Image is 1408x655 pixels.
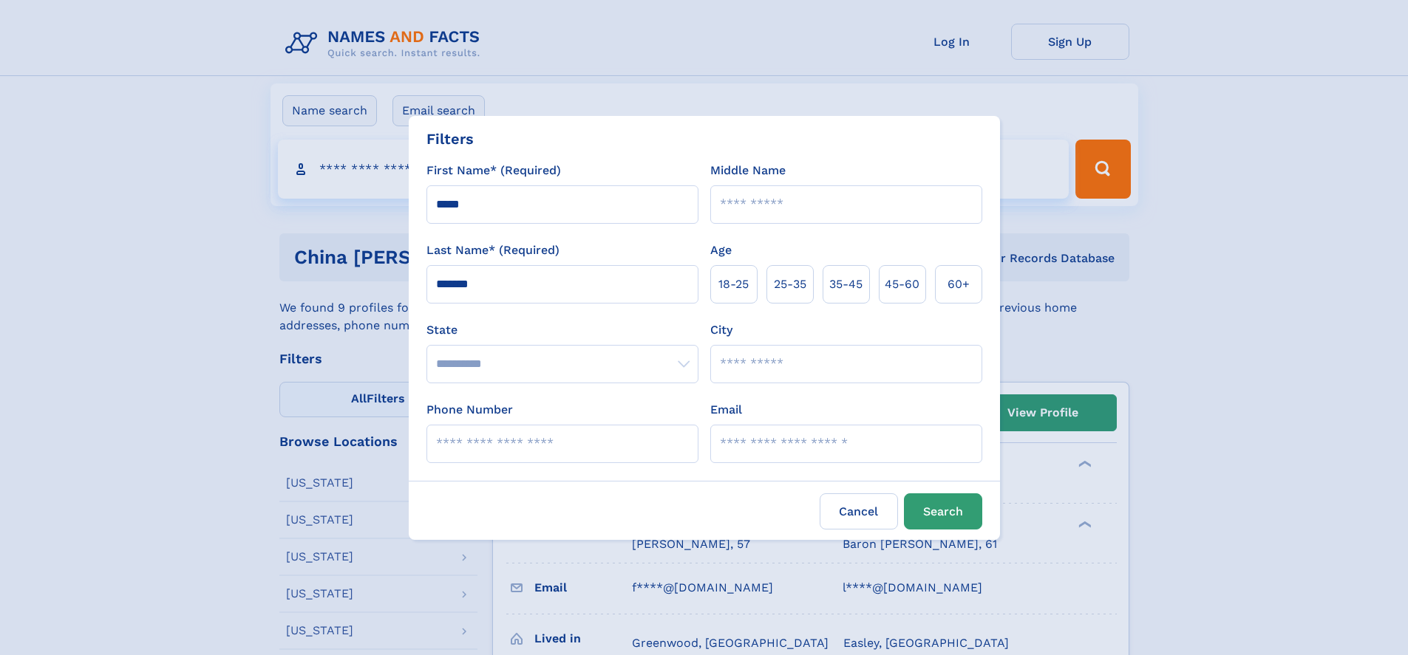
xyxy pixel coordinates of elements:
[829,275,863,293] span: 35‑45
[426,162,561,179] label: First Name* (Required)
[774,275,806,293] span: 25‑35
[426,401,513,419] label: Phone Number
[885,275,919,293] span: 45‑60
[710,401,742,419] label: Email
[710,241,732,259] label: Age
[710,162,786,179] label: Middle Name
[710,321,732,339] label: City
[426,321,698,339] label: State
[948,275,970,293] span: 60+
[426,128,474,150] div: Filters
[904,493,982,529] button: Search
[718,275,749,293] span: 18‑25
[820,493,898,529] label: Cancel
[426,241,560,259] label: Last Name* (Required)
